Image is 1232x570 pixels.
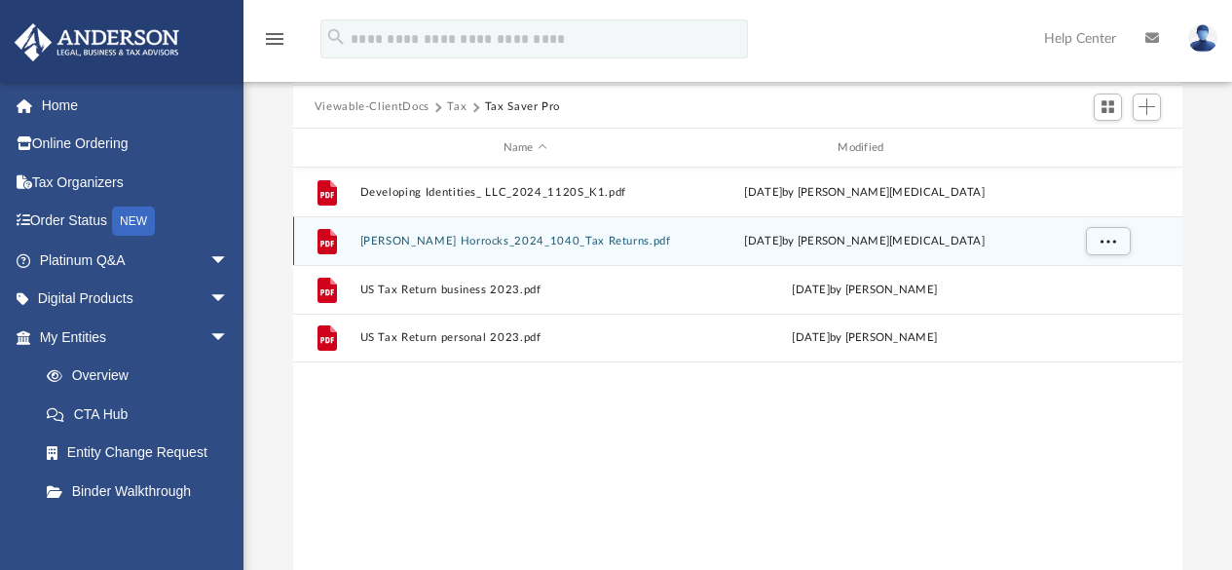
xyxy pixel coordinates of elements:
[14,86,258,125] a: Home
[699,233,1030,250] div: [DATE] by [PERSON_NAME][MEDICAL_DATA]
[699,282,1030,299] div: [DATE] by [PERSON_NAME]
[358,139,690,157] div: Name
[359,235,691,247] button: [PERSON_NAME] Horrocks_2024_1040_Tax Returns.pdf
[698,139,1029,157] div: Modified
[14,280,258,319] a: Digital Productsarrow_drop_down
[209,241,248,281] span: arrow_drop_down
[263,37,286,51] a: menu
[1094,94,1123,121] button: Switch to Grid View
[9,23,185,61] img: Anderson Advisors Platinum Portal
[112,207,155,236] div: NEW
[14,318,258,357] a: My Entitiesarrow_drop_down
[27,395,258,434] a: CTA Hub
[447,98,467,116] button: Tax
[27,434,258,473] a: Entity Change Request
[359,186,691,199] button: Developing Identities_ LLC_2024_1120S_K1.pdf
[699,329,1030,347] div: [DATE] by [PERSON_NAME]
[1038,139,1175,157] div: id
[263,27,286,51] i: menu
[14,202,258,242] a: Order StatusNEW
[325,26,347,48] i: search
[359,284,691,296] button: US Tax Return business 2023.pdf
[302,139,351,157] div: id
[359,332,691,345] button: US Tax Return personal 2023.pdf
[209,280,248,320] span: arrow_drop_down
[27,472,258,511] a: Binder Walkthrough
[209,318,248,358] span: arrow_drop_down
[1085,227,1130,256] button: More options
[1133,94,1162,121] button: Add
[699,184,1030,202] div: [DATE] by [PERSON_NAME][MEDICAL_DATA]
[27,357,258,396] a: Overview
[14,125,258,164] a: Online Ordering
[14,241,258,280] a: Platinum Q&Aarrow_drop_down
[315,98,429,116] button: Viewable-ClientDocs
[14,163,258,202] a: Tax Organizers
[1188,24,1217,53] img: User Pic
[485,98,560,116] button: Tax Saver Pro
